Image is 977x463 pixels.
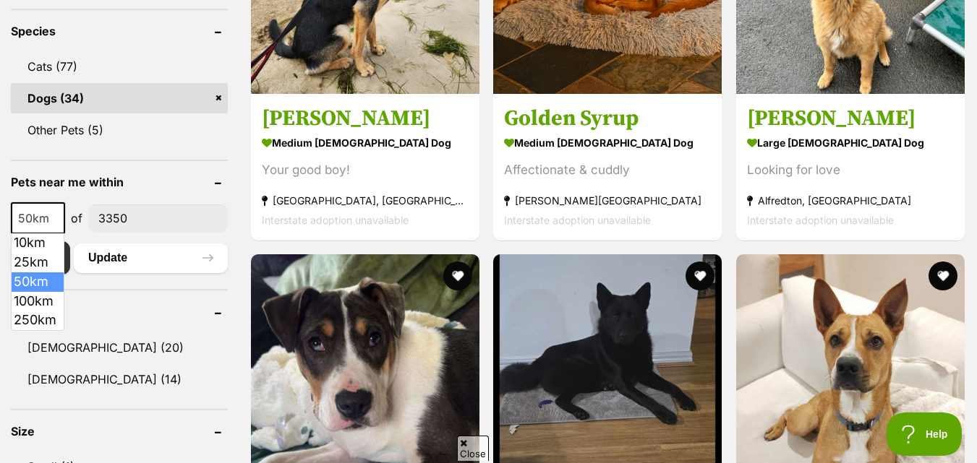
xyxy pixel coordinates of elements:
a: [PERSON_NAME] large [DEMOGRAPHIC_DATA] Dog Looking for love Alfredton, [GEOGRAPHIC_DATA] Intersta... [736,94,965,241]
strong: medium [DEMOGRAPHIC_DATA] Dog [504,132,711,153]
strong: medium [DEMOGRAPHIC_DATA] Dog [262,132,469,153]
strong: [PERSON_NAME][GEOGRAPHIC_DATA] [504,191,711,210]
h3: [PERSON_NAME] [747,105,954,132]
input: postcode [88,204,228,232]
header: Pets near me within [11,176,228,189]
button: Update [74,243,228,272]
a: Privacy Notification [687,1,701,13]
a: [DEMOGRAPHIC_DATA] (20) [11,332,228,363]
button: favourite [929,261,957,290]
div: Looking for love [747,160,954,180]
a: Dogs (34) [11,83,228,113]
div: Affectionate & cuddly [504,160,711,180]
li: 10km [12,233,64,253]
header: Gender [11,305,228,318]
span: Interstate adoption unavailable [747,214,894,226]
img: iconc.png [686,1,700,12]
li: 25km [12,253,64,272]
span: of [71,209,82,227]
header: Size [11,425,228,438]
strong: large [DEMOGRAPHIC_DATA] Dog [747,132,954,153]
li: 250km [12,311,64,330]
span: 50km [11,202,65,234]
strong: [GEOGRAPHIC_DATA], [GEOGRAPHIC_DATA] [262,191,469,210]
a: Golden Syrup medium [DEMOGRAPHIC_DATA] Dog Affectionate & cuddly [PERSON_NAME][GEOGRAPHIC_DATA] I... [493,94,722,241]
button: favourite [686,261,715,290]
a: [PERSON_NAME] medium [DEMOGRAPHIC_DATA] Dog Your good boy! [GEOGRAPHIC_DATA], [GEOGRAPHIC_DATA] I... [251,94,479,241]
span: Interstate adoption unavailable [504,214,651,226]
a: Other Pets (5) [11,115,228,145]
button: favourite [443,261,472,290]
a: Cats (77) [11,51,228,82]
h3: [PERSON_NAME] [262,105,469,132]
strong: Alfredton, [GEOGRAPHIC_DATA] [747,191,954,210]
div: Your good boy! [262,160,469,180]
img: consumer-privacy-logo.png [1,1,13,13]
iframe: Help Scout Beacon - Open [887,412,963,456]
a: [DEMOGRAPHIC_DATA] (14) [11,364,228,394]
li: 100km [12,292,64,311]
span: 50km [12,208,64,228]
img: consumer-privacy-logo.png [688,1,700,13]
span: Interstate adoption unavailable [262,214,409,226]
header: Species [11,25,228,38]
h3: Golden Syrup [504,105,711,132]
li: 50km [12,272,64,292]
span: Close [457,436,489,461]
